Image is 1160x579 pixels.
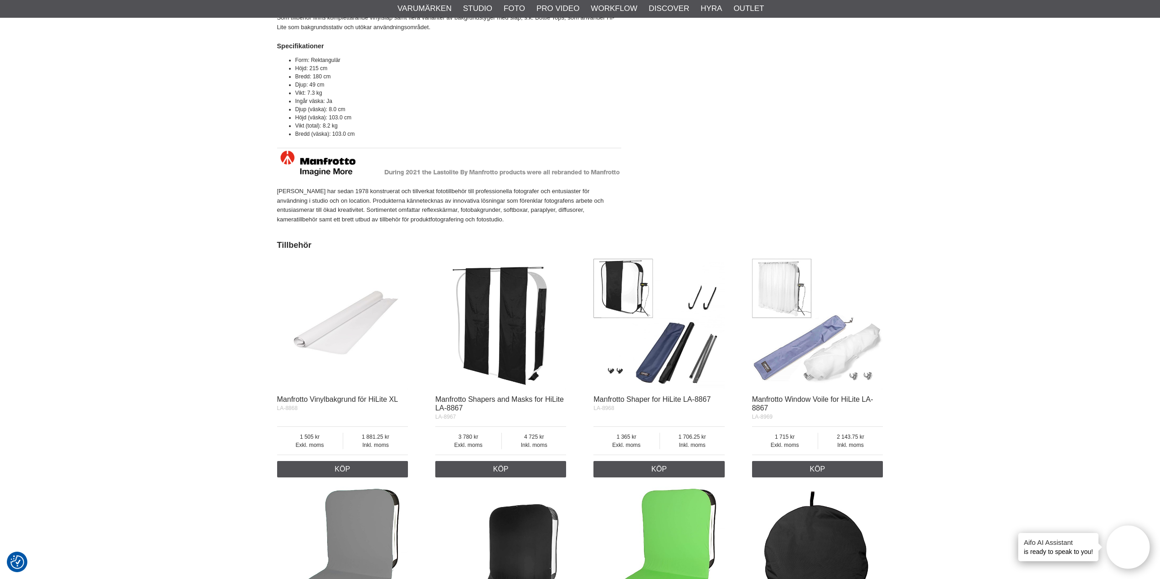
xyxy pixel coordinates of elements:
[752,395,873,412] a: Manfrotto Window Voile for HiLite LA-8867
[435,259,567,390] img: Manfrotto Shapers and Masks for HiLite LA-8867
[591,3,637,15] a: Workflow
[295,72,621,81] li: Bredd: 180 cm
[277,395,398,403] a: Manfrotto Vinylbakgrund för HiLite XL
[295,64,621,72] li: Höjd: 215 cm
[649,3,689,15] a: Discover
[593,395,711,403] a: Manfrotto Shaper for HiLite LA-8867
[295,105,621,113] li: Djup (väska): 8.0 cm
[397,3,452,15] a: Varumärken
[593,461,725,477] a: Köp
[295,122,621,130] li: Vikt (total): 8.2 kg
[277,41,621,51] h4: Specifikationer
[752,414,773,420] span: LA-8969
[752,441,818,449] span: Exkl. moms
[1024,538,1093,547] h4: Aifo AI Assistant
[343,441,408,449] span: Inkl. moms
[752,259,883,390] img: Manfrotto Window Voile for HiLite LA-8867
[277,441,343,449] span: Exkl. moms
[733,3,764,15] a: Outlet
[752,433,818,441] span: 1 715
[10,555,24,569] img: Revisit consent button
[593,405,614,411] span: LA-8968
[752,461,883,477] a: Köp
[502,433,566,441] span: 4 725
[435,441,501,449] span: Exkl. moms
[502,441,566,449] span: Inkl. moms
[277,240,883,251] h2: Tillbehör
[593,441,659,449] span: Exkl. moms
[504,3,525,15] a: Foto
[295,113,621,122] li: Höjd (väska): 103.0 cm
[295,89,621,97] li: Vikt: 7.3 kg
[463,3,492,15] a: Studio
[435,461,567,477] a: Köp
[660,433,725,441] span: 1 706.25
[701,3,722,15] a: Hyra
[295,56,621,64] li: Form: Rektangulär
[295,97,621,105] li: Ingår väska: Ja
[1018,533,1098,561] div: is ready to speak to you!
[295,130,621,138] li: Bredd (väska): 103.0 cm
[435,395,564,412] a: Manfrotto Shapers and Masks for HiLite LA-8867
[435,414,456,420] span: LA-8967
[277,144,621,178] img: Lastolite by Manfrotto - Authorized Distributor
[277,259,408,390] img: Manfrotto Vinylbakgrund för HiLite XL
[277,461,408,477] a: Köp
[295,81,621,89] li: Djup: 49 cm
[593,259,725,390] img: Manfrotto Shaper for HiLite LA-8867
[343,433,408,441] span: 1 881.25
[536,3,579,15] a: Pro Video
[10,554,24,570] button: Samtyckesinställningar
[818,441,883,449] span: Inkl. moms
[277,405,298,411] span: LA-8868
[277,187,621,225] p: [PERSON_NAME] har sedan 1978 konstruerat och tillverkat fototillbehör till professionella fotogra...
[277,13,621,32] p: Som tillbehör finns komplettarande vinylsläp samt flera varianter av bakgrundstyger med släp, s.k...
[818,433,883,441] span: 2 143.75
[593,433,659,441] span: 1 365
[277,433,343,441] span: 1 505
[660,441,725,449] span: Inkl. moms
[435,433,501,441] span: 3 780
